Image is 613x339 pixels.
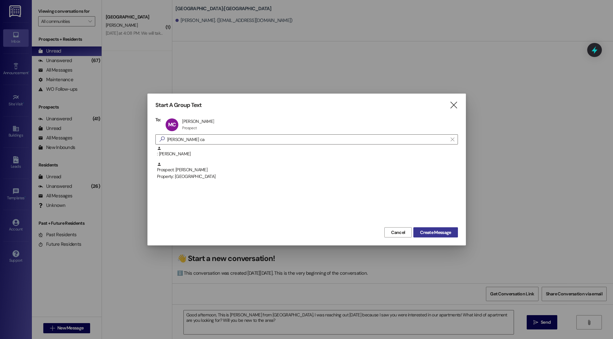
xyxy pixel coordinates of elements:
div: Prospect: [PERSON_NAME]Property: [GEOGRAPHIC_DATA] [155,162,458,178]
input: Search for any contact or apartment [167,135,447,144]
i:  [157,136,167,143]
div: Prospect: [PERSON_NAME] [157,162,458,180]
button: Clear text [447,135,458,144]
div: : [PERSON_NAME] [155,146,458,162]
span: Create Message [420,229,451,236]
h3: To: [155,117,161,123]
div: [PERSON_NAME] [182,118,214,124]
div: : [PERSON_NAME] [157,146,458,157]
i:  [449,102,458,109]
i:  [451,137,454,142]
span: MC [168,121,176,128]
span: Cancel [391,229,405,236]
div: Prospect [182,125,197,131]
button: Create Message [413,227,458,237]
h3: Start A Group Text [155,102,202,109]
button: Cancel [384,227,412,237]
div: Property: [GEOGRAPHIC_DATA] [157,173,458,180]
